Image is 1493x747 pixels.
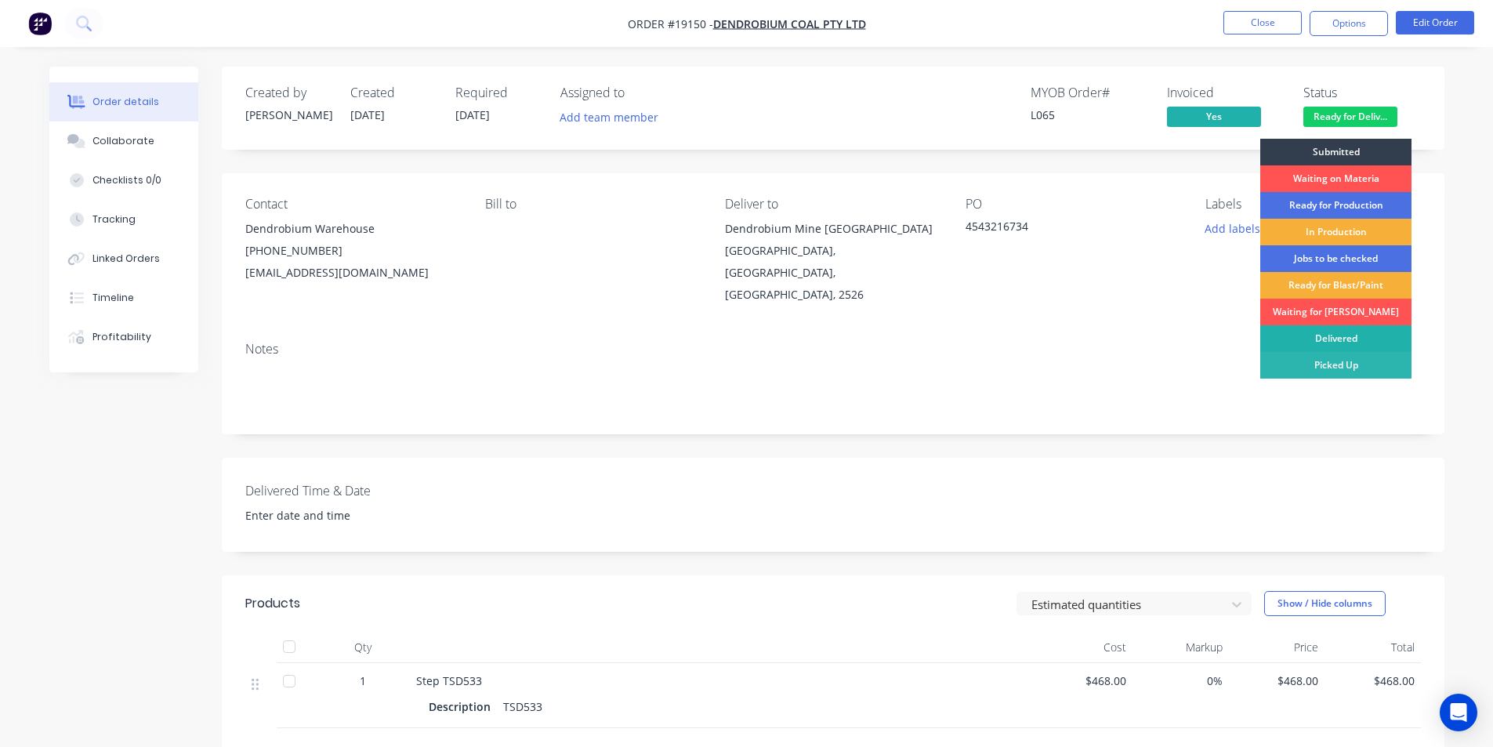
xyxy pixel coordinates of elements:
div: Waiting on Materia [1260,165,1411,192]
span: Yes [1167,107,1261,126]
div: Checklists 0/0 [92,173,161,187]
div: Picked Up [1260,352,1411,379]
div: Open Intercom Messenger [1440,694,1477,731]
div: Price [1229,632,1325,663]
button: Show / Hide columns [1264,591,1386,616]
div: Notes [245,342,1421,357]
div: Jobs to be checked [1260,245,1411,272]
div: Contact [245,197,460,212]
button: Options [1310,11,1388,36]
div: Products [245,594,300,613]
span: $468.00 [1235,673,1319,689]
div: Description [429,695,497,718]
div: Submitted [1260,139,1411,165]
button: Close [1223,11,1302,34]
div: Invoiced [1167,85,1285,100]
button: Add team member [551,107,666,128]
button: Profitability [49,317,198,357]
div: Collaborate [92,134,154,148]
button: Order details [49,82,198,121]
input: Enter date and time [234,504,429,528]
div: 4543216734 [966,218,1161,240]
div: Timeline [92,291,134,305]
div: Dendrobium Warehouse [245,218,460,240]
div: Cost [1037,632,1133,663]
div: PO [966,197,1180,212]
div: L065 [1031,107,1148,123]
div: Markup [1132,632,1229,663]
span: Step TSD533 [416,673,482,688]
div: Required [455,85,542,100]
span: Order #19150 - [628,16,713,31]
div: Profitability [92,330,151,344]
div: Total [1324,632,1421,663]
div: Assigned to [560,85,717,100]
div: Status [1303,85,1421,100]
span: 0% [1139,673,1223,689]
label: Delivered Time & Date [245,481,441,500]
div: Tracking [92,212,136,227]
div: Dendrobium Warehouse[PHONE_NUMBER][EMAIL_ADDRESS][DOMAIN_NAME] [245,218,460,284]
div: Order details [92,95,159,109]
button: Edit Order [1396,11,1474,34]
div: Created by [245,85,332,100]
span: Ready for Deliv... [1303,107,1397,126]
div: Qty [316,632,410,663]
div: Bill to [485,197,700,212]
div: [PERSON_NAME] [245,107,332,123]
div: [PHONE_NUMBER] [245,240,460,262]
div: Linked Orders [92,252,160,266]
button: Timeline [49,278,198,317]
div: Created [350,85,437,100]
span: [DATE] [350,107,385,122]
div: Waiting for [PERSON_NAME] [1260,299,1411,325]
button: Ready for Deliv... [1303,107,1397,130]
div: [EMAIL_ADDRESS][DOMAIN_NAME] [245,262,460,284]
span: 1 [360,673,366,689]
img: Factory [28,12,52,35]
span: $468.00 [1331,673,1415,689]
button: Checklists 0/0 [49,161,198,200]
div: Dendrobium Mine [GEOGRAPHIC_DATA][GEOGRAPHIC_DATA], [GEOGRAPHIC_DATA], [GEOGRAPHIC_DATA], 2526 [725,218,940,306]
div: Delivered [1260,325,1411,352]
div: Deliver to [725,197,940,212]
button: Tracking [49,200,198,239]
div: Dendrobium Mine [GEOGRAPHIC_DATA] [725,218,940,240]
div: Ready for Production [1260,192,1411,219]
span: [DATE] [455,107,490,122]
div: TSD533 [497,695,549,718]
div: Ready for Blast/Paint [1260,272,1411,299]
span: $468.00 [1043,673,1127,689]
a: Dendrobium Coal Pty Ltd [713,16,866,31]
button: Add labels [1197,218,1269,239]
div: [GEOGRAPHIC_DATA], [GEOGRAPHIC_DATA], [GEOGRAPHIC_DATA], 2526 [725,240,940,306]
button: Add team member [560,107,667,128]
div: Labels [1205,197,1420,212]
div: In Production [1260,219,1411,245]
button: Linked Orders [49,239,198,278]
div: MYOB Order # [1031,85,1148,100]
button: Collaborate [49,121,198,161]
